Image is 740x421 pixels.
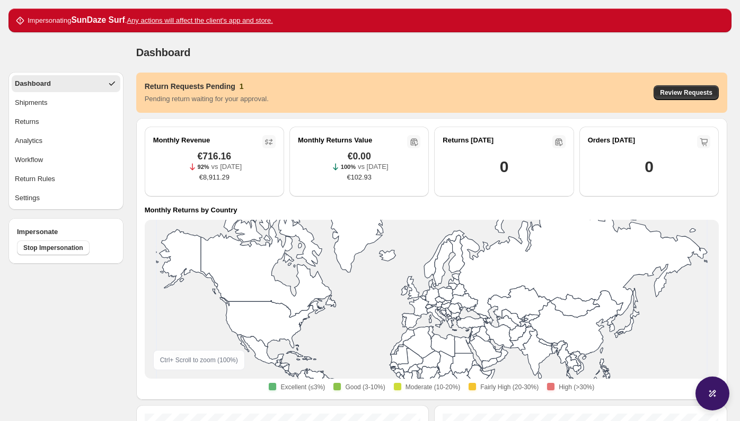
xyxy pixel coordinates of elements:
[654,85,719,100] button: Review Requests
[347,172,372,183] span: €102.93
[588,135,635,146] h2: Orders [DATE]
[17,240,90,255] button: Stop Impersonation
[15,155,43,165] span: Workflow
[345,383,385,391] span: Good (3-10%)
[12,113,120,130] button: Returns
[145,94,269,104] p: Pending return waiting for your approval.
[12,75,120,92] button: Dashboard
[127,16,272,24] u: Any actions will affect the client's app and store.
[12,94,120,111] button: Shipments
[15,97,47,108] span: Shipments
[12,132,120,149] button: Analytics
[28,15,273,26] p: Impersonating .
[280,383,325,391] span: Excellent (≤3%)
[23,244,83,252] span: Stop Impersonation
[145,205,237,216] h4: Monthly Returns by Country
[136,47,191,58] span: Dashboard
[212,162,242,172] p: vs [DATE]
[348,151,371,162] span: €0.00
[15,193,40,203] span: Settings
[199,172,230,183] span: €8,911.29
[15,78,51,89] span: Dashboard
[645,156,653,177] h1: 0
[153,135,210,146] h2: Monthly Revenue
[660,88,712,97] span: Review Requests
[17,227,115,237] h4: Impersonate
[341,164,356,170] span: 100%
[12,151,120,168] button: Workflow
[198,151,232,162] span: €716.16
[12,190,120,207] button: Settings
[71,15,125,24] strong: SunDaze Surf
[153,350,245,370] div: Ctrl + Scroll to zoom ( 100 %)
[443,135,494,146] h2: Returns [DATE]
[145,81,235,92] h3: Return Requests Pending
[15,174,55,184] span: Return Rules
[406,383,460,391] span: Moderate (10-20%)
[240,81,244,92] h3: 1
[12,171,120,187] button: Return Rules
[559,383,594,391] span: High (>30%)
[15,136,42,146] span: Analytics
[15,117,39,127] span: Returns
[480,383,539,391] span: Fairly High (20-30%)
[298,135,372,146] h2: Monthly Returns Value
[198,164,209,170] span: 92%
[358,162,389,172] p: vs [DATE]
[500,156,508,177] h1: 0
